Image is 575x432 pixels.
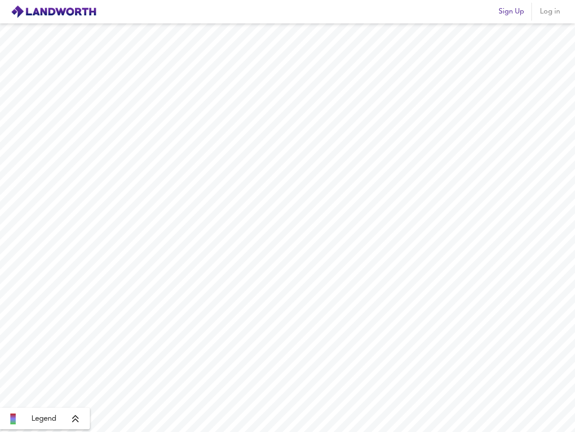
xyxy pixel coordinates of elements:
[499,5,524,18] span: Sign Up
[539,5,561,18] span: Log in
[535,3,564,21] button: Log in
[11,5,97,18] img: logo
[495,3,528,21] button: Sign Up
[31,414,56,424] span: Legend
